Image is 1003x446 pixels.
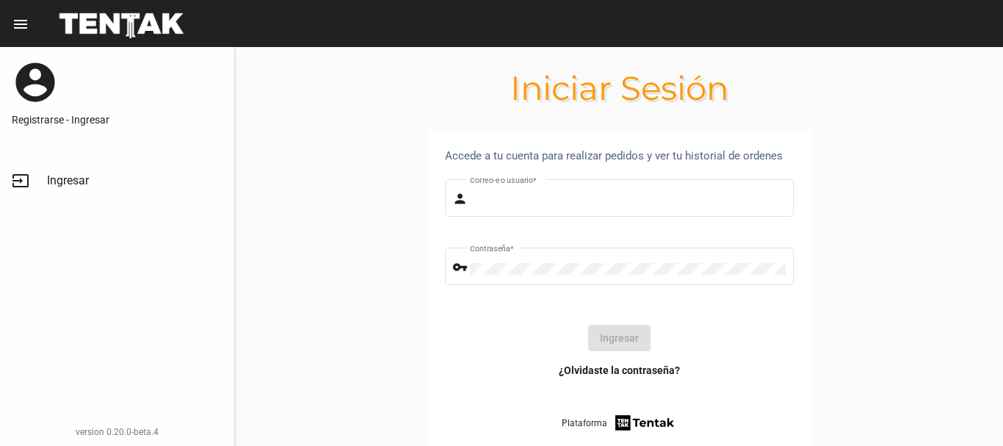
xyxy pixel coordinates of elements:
[613,413,676,433] img: tentak-firm.png
[12,112,222,127] a: Registrarse - Ingresar
[12,172,29,190] mat-icon: input
[47,173,89,188] span: Ingresar
[12,15,29,33] mat-icon: menu
[12,59,59,106] mat-icon: account_circle
[445,147,794,165] div: Accede a tu cuenta para realizar pedidos y ver tu historial de ordenes
[588,325,651,351] button: Ingresar
[452,190,470,208] mat-icon: person
[452,259,470,276] mat-icon: vpn_key
[559,363,680,378] a: ¿Olvidaste la contraseña?
[562,413,677,433] a: Plataforma
[562,416,607,431] span: Plataforma
[235,76,1003,100] h1: Iniciar Sesión
[12,425,222,439] div: version 0.20.0-beta.4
